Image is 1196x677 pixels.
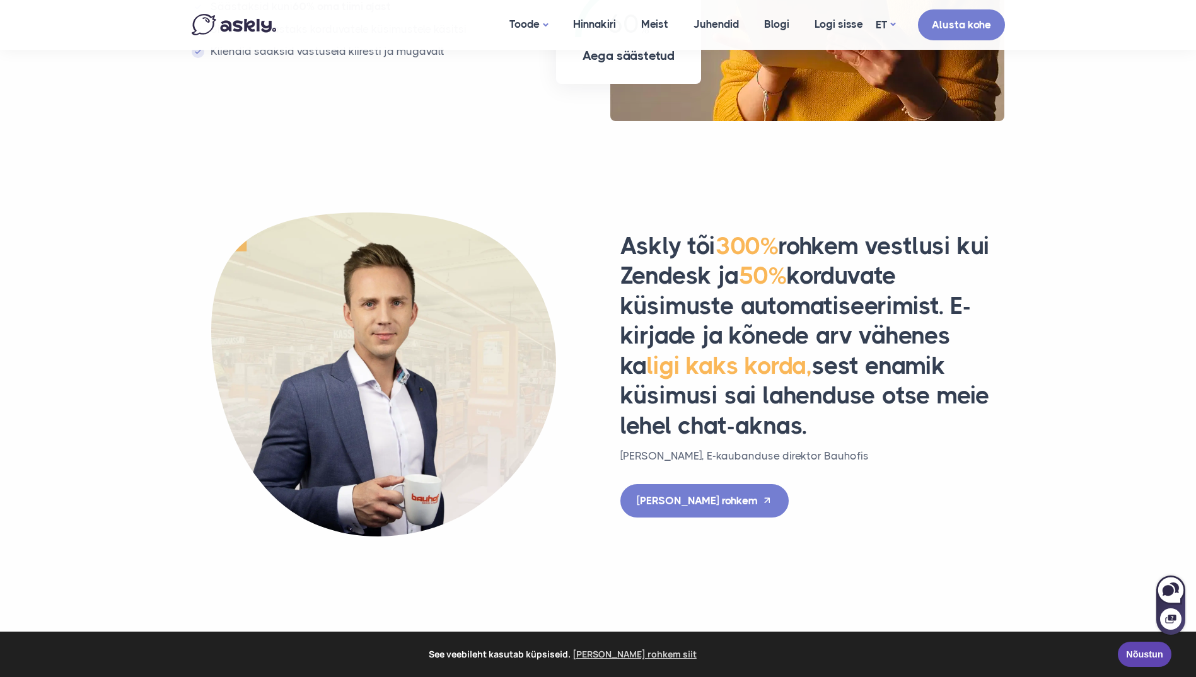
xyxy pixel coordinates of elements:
[571,645,699,664] a: learn more about cookies
[620,484,789,518] a: [PERSON_NAME] rohkem
[716,232,779,260] span: 300%
[620,231,1005,441] h2: Askly tõi rohkem vestlusi kui Zendesk ja korduvate küsimuste automatiseerimist. E-kirjade ja kõne...
[1118,642,1171,667] a: Nõustun
[620,447,1005,465] p: [PERSON_NAME], E-kaubanduse direktor Bauhofis
[1155,573,1187,636] iframe: Askly chat
[876,16,895,34] a: ET
[575,47,682,65] h4: Aega säästetud
[18,645,1109,664] span: See veebileht kasutab küpsiseid.
[647,352,812,379] span: ligi kaks korda,
[192,14,276,35] img: Askly
[918,9,1005,40] a: Alusta kohe
[192,42,516,61] li: Kliendid saaksid vastuseid kiiresti ja mugavalt
[739,262,787,289] span: 50%
[207,212,560,536] img: Priit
